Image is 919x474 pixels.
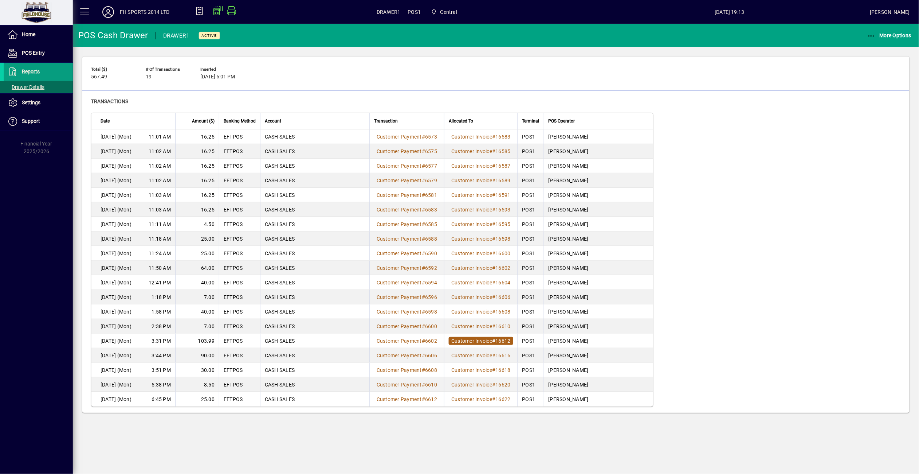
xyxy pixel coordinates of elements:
span: Customer Invoice [451,221,492,227]
td: CASH SALES [260,290,369,304]
span: Date [101,117,110,125]
a: Customer Invoice#16583 [449,133,513,141]
a: Customer Payment#6594 [374,279,440,287]
span: # [492,236,495,242]
td: CASH SALES [260,246,369,261]
span: 6594 [425,280,437,285]
span: 1:58 PM [152,308,171,315]
td: CASH SALES [260,144,369,159]
span: 2:38 PM [152,323,171,330]
span: Home [22,31,35,37]
td: [PERSON_NAME] [544,261,653,275]
div: FH SPORTS 2014 LTD [120,6,169,18]
a: Customer Invoice#16620 [449,381,513,389]
div: [PERSON_NAME] [870,6,910,18]
td: 103.99 [175,334,219,348]
span: Transaction [374,117,398,125]
span: POS Operator [549,117,575,125]
td: CASH SALES [260,319,369,334]
a: Customer Invoice#16608 [449,308,513,316]
a: Home [4,26,73,44]
span: 11:03 AM [149,206,171,213]
span: 16587 [496,163,511,169]
td: CASH SALES [260,129,369,144]
span: # [422,382,425,388]
td: 25.00 [175,232,219,246]
a: Customer Payment#6598 [374,308,440,316]
td: [PERSON_NAME] [544,334,653,348]
span: # [422,250,425,256]
span: Account [265,117,281,125]
span: 6583 [425,207,437,213]
span: 11:01 AM [149,133,171,140]
td: EFTPOS [219,246,260,261]
span: 3:31 PM [152,337,171,345]
td: 16.25 [175,129,219,144]
span: Customer Payment [377,382,422,388]
a: Customer Invoice#16589 [449,176,513,184]
span: [DATE] 6:01 PM [200,74,235,80]
span: Transactions [91,98,128,104]
td: POS1 [518,159,544,173]
a: Customer Payment#6585 [374,220,440,228]
span: Terminal [522,117,539,125]
td: [PERSON_NAME] [544,290,653,304]
td: [PERSON_NAME] [544,232,653,246]
td: POS1 [518,144,544,159]
span: 6573 [425,134,437,140]
a: Customer Invoice#16587 [449,162,513,170]
td: CASH SALES [260,304,369,319]
span: [DATE] (Mon) [101,221,131,228]
span: [DATE] (Mon) [101,294,131,301]
span: 16585 [496,148,511,154]
td: 16.25 [175,173,219,188]
td: 7.00 [175,290,219,304]
td: [PERSON_NAME] [544,246,653,261]
span: 19 [146,74,152,80]
a: Customer Invoice#16606 [449,293,513,301]
span: Customer Payment [377,294,422,300]
td: EFTPOS [219,275,260,290]
span: Customer Invoice [451,265,492,271]
span: # [492,265,495,271]
span: Customer Invoice [451,236,492,242]
span: Customer Payment [377,236,422,242]
span: 6590 [425,250,437,256]
button: More Options [865,29,914,42]
span: 16610 [496,323,511,329]
span: Settings [22,100,40,105]
span: Customer Payment [377,148,422,154]
td: EFTPOS [219,173,260,188]
a: Customer Payment#6579 [374,176,440,184]
span: [DATE] (Mon) [101,308,131,315]
span: Customer Invoice [451,294,492,300]
span: # [492,221,495,227]
a: Drawer Details [4,81,73,93]
td: 16.25 [175,202,219,217]
td: [PERSON_NAME] [544,217,653,232]
td: POS1 [518,290,544,304]
span: 6598 [425,309,437,315]
span: 16608 [496,309,511,315]
span: More Options [867,32,912,38]
span: Central [428,5,460,19]
span: Customer Invoice [451,338,492,344]
a: Customer Invoice#16595 [449,220,513,228]
span: 16598 [496,236,511,242]
span: # [492,280,495,285]
td: EFTPOS [219,232,260,246]
span: # [492,396,495,402]
span: Customer Invoice [451,323,492,329]
span: 6606 [425,353,437,358]
td: POS1 [518,334,544,348]
span: Customer Invoice [451,192,492,198]
a: Customer Invoice#16591 [449,191,513,199]
span: 16620 [496,382,511,388]
span: Allocated To [449,117,473,125]
span: [DATE] (Mon) [101,191,131,199]
td: POS1 [518,319,544,334]
td: 7.00 [175,319,219,334]
span: # [422,323,425,329]
span: Support [22,118,40,124]
span: # [422,265,425,271]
